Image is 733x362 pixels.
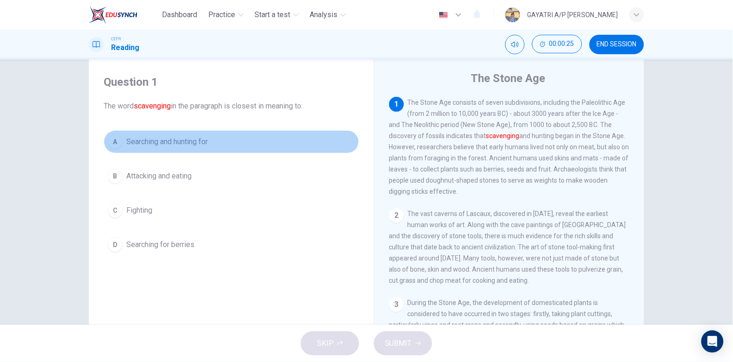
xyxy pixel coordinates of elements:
span: The word in the paragraph is closest in meaning to: [104,101,359,112]
span: Practice [209,9,236,20]
div: C [108,203,123,218]
span: Searching and hunting for [126,136,208,147]
div: Mute [505,35,525,54]
font: scavenging [486,132,520,140]
button: CFighting [104,199,359,222]
span: Dashboard [162,9,198,20]
span: Searching for berries [126,239,194,250]
span: CEFR [111,36,121,42]
span: Attacking and eating [126,171,192,182]
div: B [108,169,123,184]
button: END SESSION [590,35,644,54]
a: EduSynch logo [89,6,159,24]
div: 1 [389,97,404,112]
button: Start a test [251,6,303,23]
img: Profile picture [505,7,520,22]
button: Analysis [306,6,350,23]
div: GAYATRI A/P [PERSON_NAME] [528,9,618,20]
span: 00:00:25 [549,40,574,48]
span: Fighting [126,205,152,216]
span: END SESSION [597,41,637,48]
h1: Reading [111,42,139,53]
div: Open Intercom Messenger [702,330,724,353]
button: BAttacking and eating [104,165,359,188]
button: Practice [205,6,248,23]
img: EduSynch logo [89,6,137,24]
span: Start a test [255,9,291,20]
div: A [108,134,123,149]
button: Dashboard [159,6,201,23]
img: en [438,12,449,19]
h4: The Stone Age [471,71,546,86]
font: scavenging [134,102,171,110]
div: Hide [532,35,582,54]
button: DSearching for berries [104,233,359,256]
span: The vast caverns of Lascaux, discovered in [DATE], reveal the earliest human works of art. Along ... [389,210,626,284]
div: 2 [389,208,404,223]
h4: Question 1 [104,75,359,89]
button: ASearching and hunting for [104,130,359,153]
div: 3 [389,297,404,312]
span: Analysis [310,9,338,20]
button: 00:00:25 [532,35,582,53]
span: The Stone Age consists of seven subdivisions, including the Paleolithic Age (from 2 million to 10... [389,99,629,195]
div: D [108,237,123,252]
